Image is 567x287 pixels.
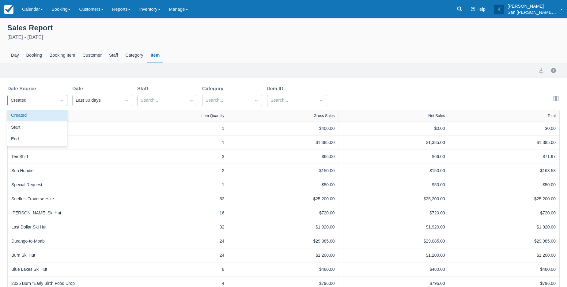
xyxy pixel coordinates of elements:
[59,97,65,104] span: Dropdown icon
[508,9,557,15] p: San [PERSON_NAME] Hut Systems
[232,280,335,287] div: $796.00
[7,122,67,134] div: Start
[122,168,224,174] div: 2
[232,210,335,216] div: $720.00
[7,22,560,32] div: Sales Report
[122,280,224,287] div: 4
[7,85,38,93] label: Date Source
[253,97,259,104] span: Dropdown icon
[23,48,46,62] div: Booking
[342,252,445,259] div: $1,200.00
[453,224,556,230] div: $1,920.00
[232,266,335,273] div: $480.00
[147,48,164,62] div: Item
[453,196,556,202] div: $25,200.00
[11,210,61,216] a: [PERSON_NAME] Ski Hut
[76,97,118,104] div: Last 30 days
[232,196,335,202] div: $25,200.00
[11,97,53,104] div: Created
[122,182,224,188] div: 1
[46,48,79,62] div: Booking Item
[232,153,335,160] div: $66.00
[342,224,445,230] div: $1,920.00
[342,238,445,244] div: $29,085.00
[11,266,47,273] a: Blue Lakes Ski Hut
[105,48,122,62] div: Staff
[342,139,445,146] div: $1,385.00
[11,252,35,259] a: Burn Ski Hut
[232,139,335,146] div: $1,385.00
[122,153,224,160] div: 3
[547,114,556,118] div: Total
[122,48,147,62] div: Category
[11,196,54,202] a: Sneffels Traverse Hike
[232,252,335,259] div: $1,200.00
[122,266,224,273] div: 8
[11,280,75,287] a: 2025 Burn "Early Bird" Food Drop
[232,238,335,244] div: $29,085.00
[11,224,47,230] a: Last Dollar Ski Hut
[202,85,226,93] label: Category
[428,114,445,118] div: Net Sales
[122,210,224,216] div: 16
[342,153,445,160] div: $66.00
[7,48,23,62] div: Day
[453,210,556,216] div: $720.00
[232,125,335,132] div: $400.00
[188,97,195,104] span: Dropdown icon
[342,168,445,174] div: $150.00
[453,238,556,244] div: $29,085.00
[11,168,33,174] a: Sun Hoodie
[122,238,224,244] div: 24
[538,67,545,74] button: export
[508,3,557,9] p: [PERSON_NAME]
[342,210,445,216] div: $720.00
[79,48,105,62] div: Customer
[7,34,560,41] div: [DATE] - [DATE]
[11,153,28,160] a: Tee Shirt
[453,266,556,273] div: $480.00
[314,114,335,118] div: Gross Sales
[453,168,556,174] div: $163.58
[267,85,286,93] label: Item ID
[342,280,445,287] div: $796.00
[232,224,335,230] div: $1,920.00
[453,280,556,287] div: $796.00
[453,153,556,160] div: $71.97
[494,5,504,14] div: K
[4,5,13,14] img: checkfront-main-nav-mini-logo.png
[342,196,445,202] div: $25,200.00
[453,182,556,188] div: $50.00
[7,133,67,145] div: End
[11,182,42,188] a: Special Request
[122,252,224,259] div: 24
[202,114,225,118] div: Item Quantity
[476,7,486,12] span: Help
[122,125,224,132] div: 1
[342,182,445,188] div: $50.00
[122,139,224,146] div: 1
[11,238,45,244] a: Durango-to-Moab
[122,196,224,202] div: 62
[232,168,335,174] div: $150.00
[453,252,556,259] div: $1,200.00
[342,125,445,132] div: $0.00
[72,85,85,93] label: Date
[123,97,130,104] span: Dropdown icon
[7,110,67,122] div: Created
[318,97,324,104] span: Dropdown icon
[342,266,445,273] div: $480.00
[232,182,335,188] div: $50.00
[453,139,556,146] div: $1,385.00
[453,125,556,132] div: $0.00
[137,85,151,93] label: Staff
[122,224,224,230] div: 32
[471,7,475,11] i: Help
